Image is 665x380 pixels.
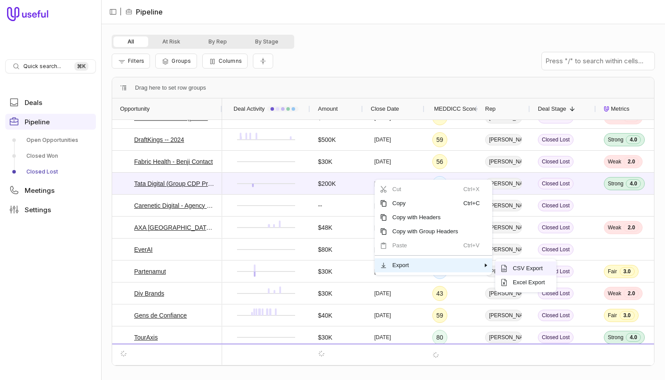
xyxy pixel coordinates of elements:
[387,239,464,253] span: Paste
[125,7,163,17] li: Pipeline
[318,178,336,189] span: $200K
[485,134,522,145] span: [PERSON_NAME]
[436,134,443,145] div: 59
[436,354,443,365] div: 41
[5,114,96,130] a: Pipeline
[5,149,96,163] a: Closed Won
[495,259,556,292] div: SubMenu
[374,334,391,341] time: [DATE]
[74,62,88,71] kbd: ⌘ K
[374,246,391,253] time: [DATE]
[5,94,96,110] a: Deals
[134,354,142,365] a: Air
[5,133,96,179] div: Pipeline submenu
[374,158,391,165] time: [DATE]
[113,36,148,47] button: All
[538,222,574,233] span: Closed Lost
[134,222,214,233] a: AXA [GEOGRAPHIC_DATA] - New Business
[620,311,635,320] span: 3.0
[134,310,187,321] a: Gens de Confiance
[134,134,184,145] a: DraftKings -- 2024
[374,180,391,187] time: [DATE]
[624,355,639,364] span: 2.0
[253,54,273,69] button: Collapse all rows
[120,104,150,114] span: Opportunity
[538,288,574,299] span: Closed Lost
[148,36,194,47] button: At Risk
[5,182,96,198] a: Meetings
[436,332,443,343] div: 80
[25,187,55,194] span: Meetings
[318,266,332,277] span: $30K
[374,356,391,363] time: [DATE]
[626,179,641,188] span: 4.0
[608,158,621,165] span: Weak
[318,288,332,299] span: $30K
[620,267,635,276] span: 3.0
[219,58,242,64] span: Columns
[538,310,574,321] span: Closed Lost
[608,136,623,143] span: Strong
[432,98,469,119] div: MEDDICC Score
[318,354,332,365] span: $30K
[374,268,391,275] time: [DATE]
[172,58,191,64] span: Groups
[626,333,641,342] span: 4.0
[608,312,617,319] span: Fair
[318,200,322,211] span: --
[538,178,574,189] span: Closed Lost
[608,334,623,341] span: Strong
[241,36,292,47] button: By Stage
[624,223,639,232] span: 2.0
[485,178,522,189] span: [PERSON_NAME]
[608,290,621,297] span: Weak
[371,104,399,114] span: Close Date
[485,222,522,233] span: [PERSON_NAME]
[387,224,464,239] span: Copy with Group Headers
[387,182,464,196] span: Cut
[434,104,477,114] span: MEDDICC Score
[608,180,623,187] span: Strong
[5,165,96,179] a: Closed Lost
[135,83,206,93] span: Drag here to set row groups
[608,268,617,275] span: Fair
[542,52,654,70] input: Press "/" to search within cells...
[318,104,338,114] span: Amount
[375,180,492,275] div: Context Menu
[624,289,639,298] span: 2.0
[128,58,144,64] span: Filters
[538,104,566,114] span: Deal Stage
[25,99,42,106] span: Deals
[485,104,496,114] span: Rep
[436,288,443,299] div: 43
[25,206,51,213] span: Settings
[508,261,551,275] span: CSV Export
[538,354,574,365] span: Closed Lost
[485,244,522,255] span: [PERSON_NAME]
[374,202,391,209] time: [DATE]
[485,156,522,167] span: [PERSON_NAME]
[608,224,621,231] span: Weak
[485,200,522,211] span: [PERSON_NAME]
[318,222,332,233] span: $48K
[318,310,332,321] span: $40K
[485,354,522,365] span: [PERSON_NAME]
[611,104,629,114] span: Metrics
[23,63,61,70] span: Quick search...
[135,83,206,93] div: Row Groups
[194,36,241,47] button: By Rep
[436,156,443,167] div: 56
[464,239,482,253] span: Ctrl+V
[134,156,213,167] a: Fabric Health - Benji Contact
[538,244,574,255] span: Closed Lost
[538,332,574,343] span: Closed Lost
[134,244,153,255] a: EverAI
[485,310,522,321] span: [PERSON_NAME]
[234,104,265,114] span: Deal Activity
[318,156,332,167] span: $30K
[485,332,522,343] span: [PERSON_NAME]
[387,258,464,272] span: Export
[387,210,464,224] span: Copy with Headers
[608,356,621,363] span: Weak
[485,288,522,299] span: [PERSON_NAME]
